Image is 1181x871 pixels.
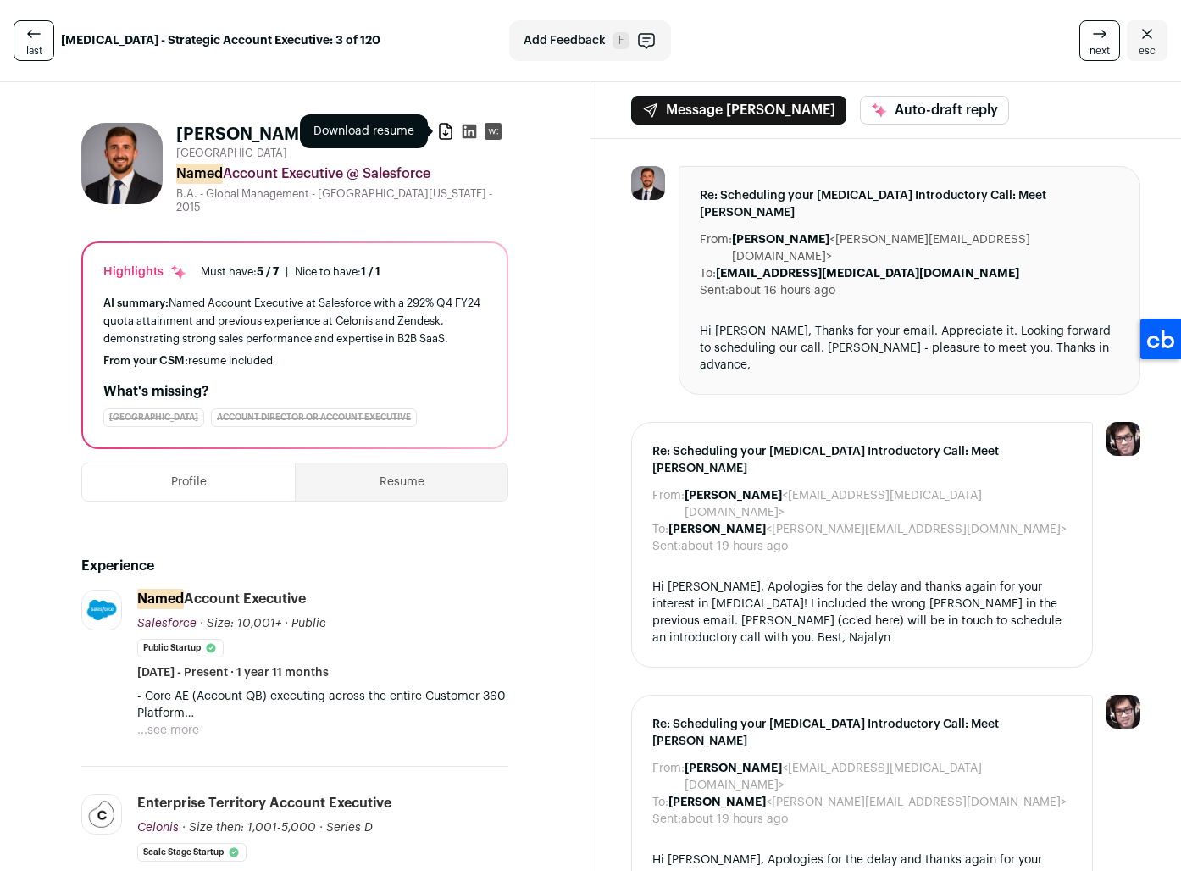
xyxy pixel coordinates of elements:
div: Must have: [201,265,279,279]
dt: To: [652,521,668,538]
b: [PERSON_NAME] [732,234,829,246]
span: [GEOGRAPHIC_DATA] [176,147,287,160]
span: From your CSM: [103,355,188,366]
strong: [MEDICAL_DATA] - Strategic Account Executive: 3 of 120 [61,32,380,49]
mark: Named [176,164,223,184]
dd: about 19 hours ago [681,538,788,555]
span: Public [291,618,326,630]
button: Resume [296,463,507,501]
div: [GEOGRAPHIC_DATA] [103,408,204,427]
button: Profile [82,463,295,501]
dt: From: [700,231,732,265]
span: Re: Scheduling your [MEDICAL_DATA] Introductory Call: Meet [PERSON_NAME] [652,443,1072,477]
div: Hi [PERSON_NAME], Apologies for the delay and thanks again for your interest in [MEDICAL_DATA]! I... [652,579,1072,646]
li: Public Startup [137,639,224,657]
ul: | [201,265,380,279]
b: [PERSON_NAME] [685,490,782,502]
div: Named Account Executive at Salesforce with a 292% Q4 FY24 quota attainment and previous experienc... [103,294,486,347]
span: Salesforce [137,618,197,630]
img: 8e67bc14611def6b0c9932c286275e6b1c6236c0b8da52bb9872864bb0477608.jpg [631,166,665,200]
span: · Size: 10,001+ [200,618,281,630]
img: 1909781-medium_jpg [1106,422,1140,456]
dt: From: [652,760,685,794]
img: a15e16b4a572e6d789ff6890fffe31942b924de32350d3da2095d3676c91ed56.jpg [82,591,121,630]
span: Add Feedback [524,32,606,49]
img: 8e67bc14611def6b0c9932c286275e6b1c6236c0b8da52bb9872864bb0477608.jpg [81,123,163,204]
div: Account Executive @ Salesforce [176,164,508,184]
span: Series D [326,822,373,834]
span: [DATE] - Present · 1 year 11 months [137,664,329,681]
mark: Named [137,589,184,609]
span: · [285,615,288,632]
dt: Sent: [700,282,729,299]
div: Nice to have: [295,265,380,279]
span: esc [1139,44,1156,58]
dd: <[EMAIL_ADDRESS][MEDICAL_DATA][DOMAIN_NAME]> [685,760,1072,794]
div: resume included [103,354,486,368]
span: AI summary: [103,297,169,308]
span: 1 / 1 [361,266,380,277]
dt: To: [700,265,716,282]
span: 5 / 7 [257,266,279,277]
a: next [1079,20,1120,61]
button: Auto-draft reply [860,96,1009,125]
span: F [613,32,629,49]
dt: Sent: [652,538,681,555]
div: Download resume [300,114,428,148]
span: next [1090,44,1110,58]
span: Celonis [137,822,179,834]
button: Message [PERSON_NAME] [631,96,846,125]
dd: <[EMAIL_ADDRESS][MEDICAL_DATA][DOMAIN_NAME]> [685,487,1072,521]
span: last [26,44,42,58]
a: last [14,20,54,61]
span: · [319,819,323,836]
img: 1909781-medium_jpg [1106,695,1140,729]
div: Account Executive [137,590,306,608]
div: Highlights [103,264,187,280]
span: Re: Scheduling your [MEDICAL_DATA] Introductory Call: Meet [PERSON_NAME] [652,716,1072,750]
h2: What's missing? [103,381,486,402]
b: [EMAIL_ADDRESS][MEDICAL_DATA][DOMAIN_NAME] [716,268,1019,280]
div: Account Director or Account Executive [211,408,417,427]
dd: about 16 hours ago [729,282,835,299]
button: ...see more [137,722,199,739]
dt: To: [652,794,668,811]
h2: Experience [81,556,508,576]
span: · Size then: 1,001-5,000 [182,822,316,834]
dd: about 19 hours ago [681,811,788,828]
h1: [PERSON_NAME] [176,123,316,147]
img: 4749f8c101eb6d17f98328f05ddf4aaf1a3cad7daa56f0ed27bc4fe5905a735c.jpg [82,795,121,834]
b: [PERSON_NAME] [668,524,766,535]
p: - Core AE (Account QB) executing across the entire Customer 360 Platform [137,688,508,722]
span: Re: Scheduling your [MEDICAL_DATA] Introductory Call: Meet [PERSON_NAME] [700,187,1119,221]
li: Scale Stage Startup [137,843,247,862]
b: [PERSON_NAME] [668,796,766,808]
dd: <[PERSON_NAME][EMAIL_ADDRESS][DOMAIN_NAME]> [668,794,1067,811]
dt: From: [652,487,685,521]
div: B.A. - Global Management - [GEOGRAPHIC_DATA][US_STATE] - 2015 [176,187,508,214]
dt: Sent: [652,811,681,828]
b: [PERSON_NAME] [685,763,782,774]
div: Enterprise Territory Account Executive [137,794,391,813]
dd: <[PERSON_NAME][EMAIL_ADDRESS][DOMAIN_NAME]> [668,521,1067,538]
button: Add Feedback F [509,20,671,61]
dd: <[PERSON_NAME][EMAIL_ADDRESS][DOMAIN_NAME]> [732,231,1119,265]
a: Close [1127,20,1167,61]
div: Hi [PERSON_NAME], Thanks for your email. Appreciate it. Looking forward to scheduling our call. [... [700,323,1119,374]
